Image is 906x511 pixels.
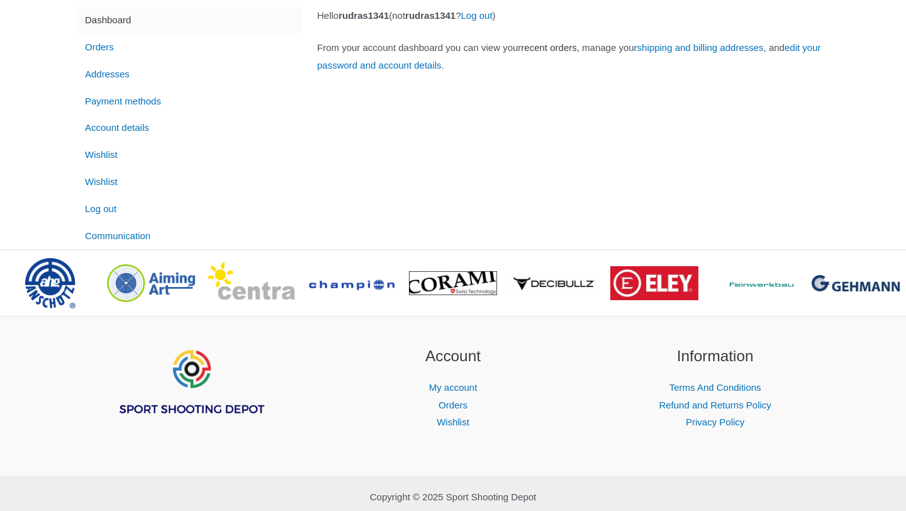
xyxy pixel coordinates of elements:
a: Orders [439,400,467,410]
a: Log out [461,10,493,21]
a: Privacy Policy [686,417,744,427]
strong: rudras1341 [338,10,389,21]
img: brand logo [610,266,698,301]
aside: Footer Widget 2 [338,345,569,431]
nav: Information [600,379,830,432]
nav: Account [338,379,569,432]
a: Payment methods [75,87,302,115]
a: Addresses [75,60,302,87]
a: Dashboard [75,7,302,34]
a: recent orders [521,42,576,53]
nav: Account pages [75,7,302,250]
h2: Account [338,345,569,368]
a: Refund and Returns Policy [659,400,771,410]
a: Account details [75,115,302,142]
p: Hello (not ? ) [317,7,830,25]
h2: Information [600,345,830,368]
a: Log out [75,195,302,222]
aside: Footer Widget 3 [600,345,830,431]
a: Wishlist [75,169,302,196]
a: Communication [75,222,302,249]
p: From your account dashboard you can view your , manage your , and . [317,39,830,74]
p: Copyright © 2025 Sport Shooting Depot [75,488,830,506]
a: Orders [75,33,302,60]
a: Terms And Conditions [669,382,761,393]
a: shipping and billing addresses [637,42,764,53]
a: My account [429,382,478,393]
a: Wishlist [75,142,302,169]
strong: rudras1341 [405,10,456,21]
aside: Footer Widget 1 [75,345,306,447]
a: Wishlist [437,417,469,427]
